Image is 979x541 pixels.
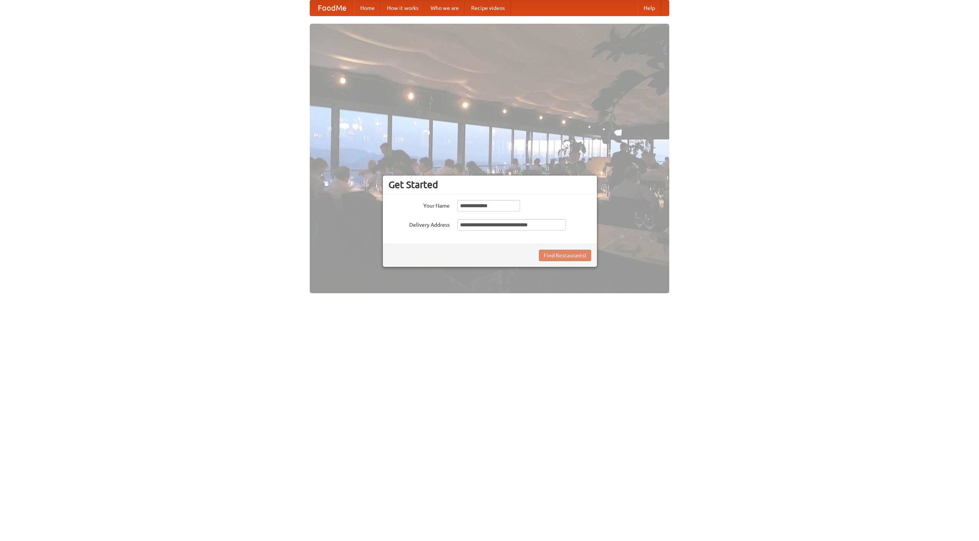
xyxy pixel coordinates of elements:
a: Home [354,0,381,16]
a: FoodMe [310,0,354,16]
a: Who we are [424,0,465,16]
a: How it works [381,0,424,16]
a: Recipe videos [465,0,511,16]
label: Your Name [389,200,450,210]
a: Help [637,0,661,16]
h3: Get Started [389,179,591,190]
label: Delivery Address [389,219,450,229]
button: Find Restaurants! [539,250,591,261]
